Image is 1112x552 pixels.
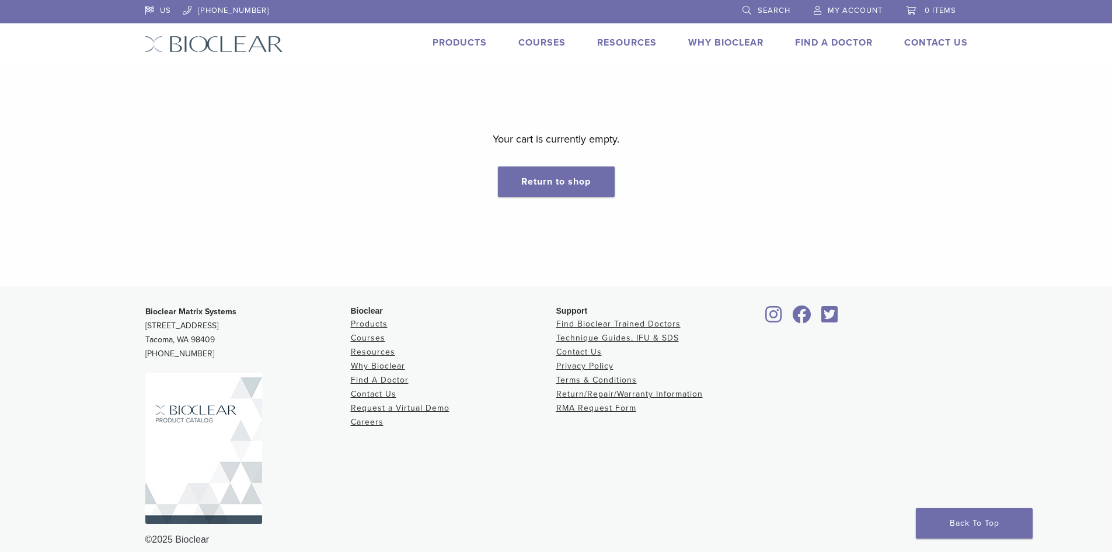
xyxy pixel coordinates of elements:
[556,403,636,413] a: RMA Request Form
[688,37,764,48] a: Why Bioclear
[556,333,679,343] a: Technique Guides, IFU & SDS
[556,319,681,329] a: Find Bioclear Trained Doctors
[556,375,637,385] a: Terms & Conditions
[556,306,588,315] span: Support
[351,333,385,343] a: Courses
[762,313,786,324] a: Bioclear
[556,389,703,399] a: Return/Repair/Warranty Information
[351,319,388,329] a: Products
[433,37,487,48] a: Products
[145,307,236,317] strong: Bioclear Matrix Systems
[758,6,790,15] span: Search
[795,37,873,48] a: Find A Doctor
[518,37,566,48] a: Courses
[556,347,602,357] a: Contact Us
[351,306,383,315] span: Bioclear
[597,37,657,48] a: Resources
[145,373,262,524] img: Bioclear
[789,313,815,324] a: Bioclear
[145,533,967,547] div: ©2025 Bioclear
[556,361,613,371] a: Privacy Policy
[351,403,449,413] a: Request a Virtual Demo
[351,389,396,399] a: Contact Us
[828,6,883,15] span: My Account
[351,375,409,385] a: Find A Doctor
[925,6,956,15] span: 0 items
[351,417,384,427] a: Careers
[904,37,968,48] a: Contact Us
[145,305,351,361] p: [STREET_ADDRESS] Tacoma, WA 98409 [PHONE_NUMBER]
[351,347,395,357] a: Resources
[351,361,405,371] a: Why Bioclear
[145,36,283,53] img: Bioclear
[916,508,1033,539] a: Back To Top
[493,130,619,148] p: Your cart is currently empty.
[818,313,842,324] a: Bioclear
[498,166,615,197] a: Return to shop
